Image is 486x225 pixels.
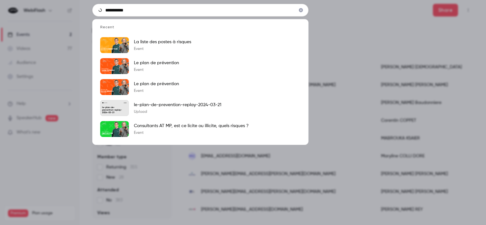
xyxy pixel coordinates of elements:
[123,102,127,103] span: [DATE]
[100,79,129,95] img: Le plan de prévention
[100,121,129,137] img: Consultants AT MP, est ce licite ou illicite, quels risques ?
[93,24,308,35] li: Recent
[102,102,103,103] img: le-plan-de-prevention-replay-2024-03-21
[100,58,129,74] img: Le plan de prévention
[134,102,221,108] p: le-plan-de-prevention-replay-2024-03-21
[134,60,179,66] p: Le plan de prévention
[134,123,249,129] p: Consultants AT MP, est ce licite ou illicite, quels risques ?
[134,67,179,72] p: Event
[134,39,191,45] p: La liste des postes à risques
[134,81,179,87] p: Le plan de prévention
[100,37,129,53] img: La liste des postes à risques
[296,5,306,15] button: Clear
[134,109,221,114] p: Upload
[134,46,191,51] p: Event
[134,88,179,93] p: Event
[104,102,107,103] p: WebiFlash
[134,130,249,135] p: Event
[102,106,127,114] p: le-plan-de-prevention-replay-2024-03-21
